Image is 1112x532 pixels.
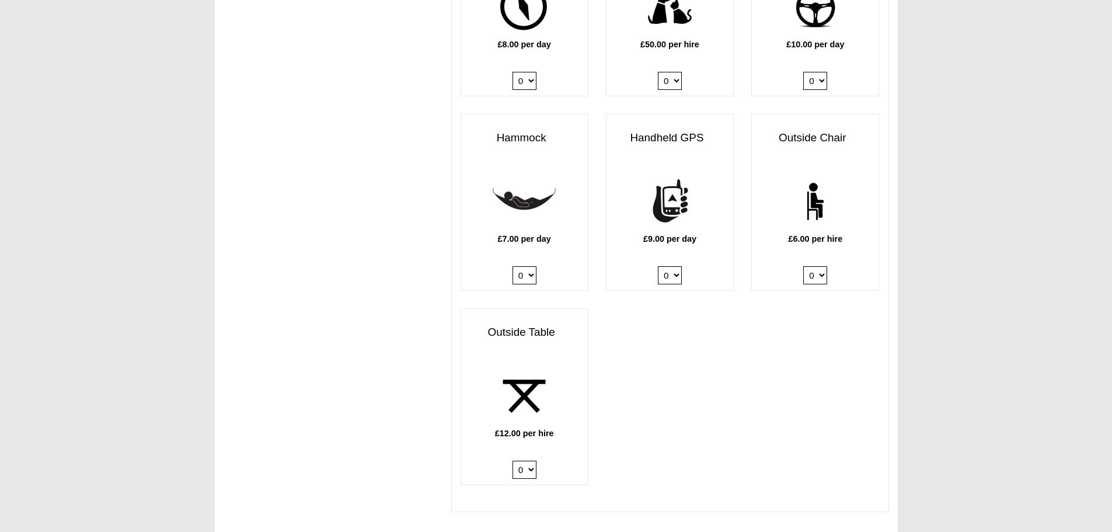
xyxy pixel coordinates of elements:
b: £6.00 per hire [788,234,842,244]
b: £10.00 per day [786,40,844,49]
b: £7.00 per day [498,234,551,244]
img: handheld-gps.png [638,170,702,234]
img: table.png [493,364,556,428]
img: chair.png [783,170,847,234]
b: £8.00 per day [498,40,551,49]
h3: Handheld GPS [606,126,733,150]
b: £50.00 per hire [640,40,699,49]
img: hammock.png [493,170,556,234]
b: £9.00 per day [643,234,696,244]
h3: Outside Table [461,321,588,345]
b: £12.00 per hire [495,429,554,438]
h3: Hammock [461,126,588,150]
h3: Outside Chair [752,126,879,150]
